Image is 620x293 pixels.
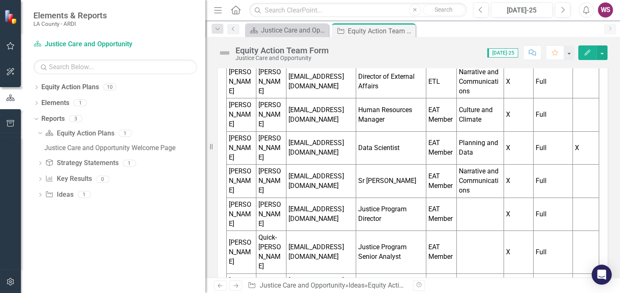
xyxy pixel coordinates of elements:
[426,165,456,198] td: EAT Member
[103,84,116,91] div: 10
[286,231,356,273] td: [EMAIL_ADDRESS][DOMAIN_NAME]
[356,65,426,98] td: Director of External Affairs
[533,165,572,198] td: Full
[533,231,572,273] td: Full
[533,131,572,165] td: Full
[247,25,326,35] a: Justice Care and Opportunity Welcome Page
[123,160,136,167] div: 1
[227,131,256,165] td: [PERSON_NAME]
[33,20,107,27] small: LA County - ARDI
[78,191,91,198] div: 1
[504,231,533,273] td: X
[426,98,456,132] td: EAT Member
[235,55,329,61] div: Justice Care and Opportunity
[248,281,406,290] div: » »
[256,165,286,198] td: [PERSON_NAME]
[45,174,91,184] a: Key Results
[491,3,553,18] button: [DATE]-25
[73,100,87,107] div: 1
[504,98,533,132] td: X
[33,60,197,74] input: Search Below...
[286,65,356,98] td: [EMAIL_ADDRESS][DOMAIN_NAME]
[256,131,286,165] td: [PERSON_NAME]
[227,165,256,198] td: [PERSON_NAME]
[41,98,69,108] a: Elements
[504,198,533,231] td: X
[598,3,613,18] button: WS
[572,131,599,165] td: X
[423,4,465,16] button: Search
[42,141,205,154] a: Justice Care and Opportunity Welcome Page
[249,3,466,18] input: Search ClearPoint...
[456,65,504,98] td: Narrative and Communications
[356,231,426,273] td: Justice Program Senior Analyst
[45,158,118,168] a: Strategy Statements
[261,25,326,35] div: Justice Care and Opportunity Welcome Page
[260,281,345,289] a: Justice Care and Opportunity
[45,190,73,200] a: Ideas
[356,165,426,198] td: Sr [PERSON_NAME]
[45,129,114,138] a: Equity Action Plans
[426,198,456,231] td: EAT Member
[4,9,19,24] img: ClearPoint Strategy
[256,65,286,98] td: [PERSON_NAME]
[356,131,426,165] td: Data Scientist
[286,198,356,231] td: [EMAIL_ADDRESS][DOMAIN_NAME]
[227,231,256,273] td: [PERSON_NAME]
[33,10,107,20] span: Elements & Reports
[256,98,286,132] td: [PERSON_NAME]
[348,26,413,36] div: Equity Action Team Form
[592,265,612,285] div: Open Intercom Messenger
[368,281,442,289] div: Equity Action Team Form
[286,165,356,198] td: [EMAIL_ADDRESS][DOMAIN_NAME]
[235,46,329,55] div: Equity Action Team Form
[33,40,138,49] a: Justice Care and Opportunity
[286,98,356,132] td: [EMAIL_ADDRESS][DOMAIN_NAME]
[426,131,456,165] td: EAT Member
[227,65,256,98] td: [PERSON_NAME]
[44,144,205,152] div: Justice Care and Opportunity Welcome Page
[356,98,426,132] td: Human Resources Manager
[96,175,109,183] div: 0
[456,165,504,198] td: Narrative and Communications
[227,198,256,231] td: [PERSON_NAME]
[456,98,504,132] td: Culture and Climate
[349,281,364,289] a: Ideas
[533,65,572,98] td: Full
[227,98,256,132] td: [PERSON_NAME]
[504,131,533,165] td: X
[533,198,572,231] td: Full
[69,115,82,122] div: 3
[256,231,286,273] td: Quick-[PERSON_NAME]
[533,98,572,132] td: Full
[487,48,518,58] span: [DATE]-25
[41,114,65,124] a: Reports
[356,198,426,231] td: Justice Program Director
[426,65,456,98] td: ETL
[256,198,286,231] td: [PERSON_NAME]
[218,46,231,60] img: Not Defined
[119,130,132,137] div: 1
[435,6,453,13] span: Search
[504,65,533,98] td: X
[286,131,356,165] td: [EMAIL_ADDRESS][DOMAIN_NAME]
[41,83,99,92] a: Equity Action Plans
[456,131,504,165] td: Planning and Data
[504,165,533,198] td: X
[494,5,550,15] div: [DATE]-25
[426,231,456,273] td: EAT Member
